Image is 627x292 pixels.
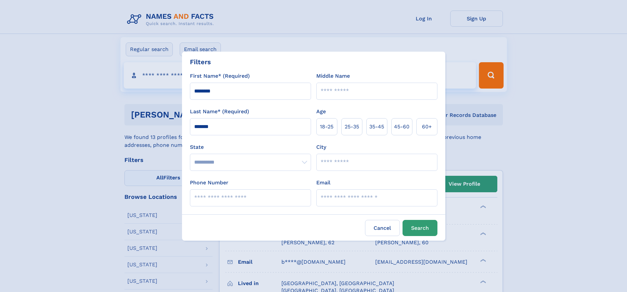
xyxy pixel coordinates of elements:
label: Middle Name [316,72,350,80]
label: Age [316,108,326,116]
label: City [316,143,326,151]
label: Phone Number [190,179,228,187]
label: Cancel [365,220,400,236]
span: 25‑35 [345,123,359,131]
label: First Name* (Required) [190,72,250,80]
span: 35‑45 [369,123,384,131]
label: Last Name* (Required) [190,108,249,116]
span: 60+ [422,123,432,131]
span: 18‑25 [320,123,333,131]
button: Search [403,220,437,236]
label: State [190,143,311,151]
div: Filters [190,57,211,67]
span: 45‑60 [394,123,409,131]
label: Email [316,179,330,187]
